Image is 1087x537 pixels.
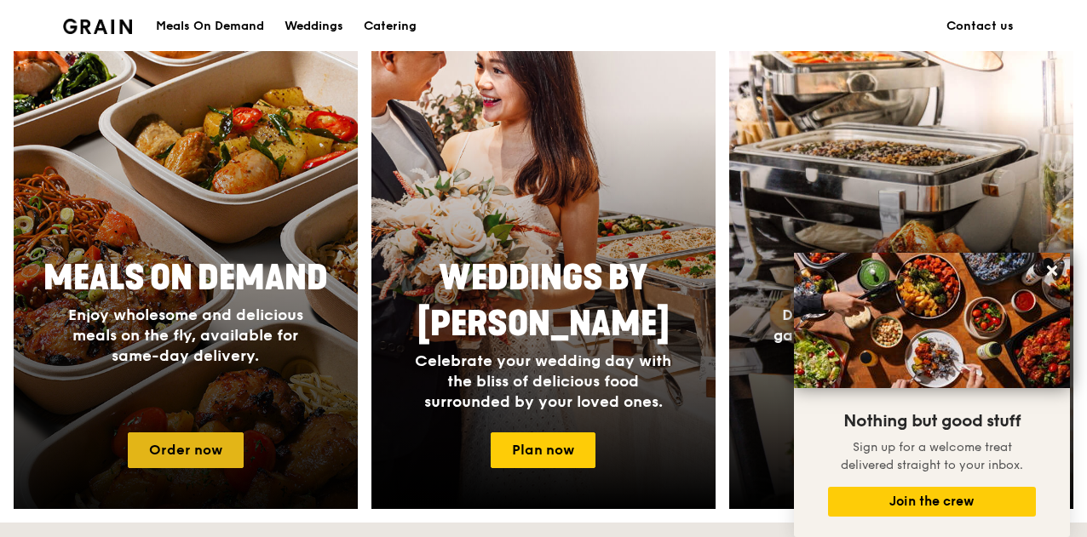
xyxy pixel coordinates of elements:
[491,432,595,468] a: Plan now
[364,1,417,52] div: Catering
[371,14,716,509] a: Weddings by [PERSON_NAME]Celebrate your wedding day with the bliss of delicious food surrounded b...
[843,411,1021,431] span: Nothing but good stuff
[63,19,132,34] img: Grain
[841,440,1023,472] span: Sign up for a welcome treat delivered straight to your inbox.
[415,351,671,411] span: Celebrate your wedding day with the bliss of delicious food surrounded by your loved ones.
[828,487,1036,517] button: Join the crew
[68,306,303,365] span: Enjoy wholesome and delicious meals on the fly, available for same-day delivery.
[1038,257,1066,284] button: Close
[936,1,1024,52] a: Contact us
[156,1,264,52] div: Meals On Demand
[417,258,670,345] span: Weddings by [PERSON_NAME]
[729,14,1073,509] a: CateringDishes to delight your guests, at gatherings and events of all sizes.Plan now
[274,1,354,52] a: Weddings
[128,432,244,468] a: Order now
[354,1,427,52] a: Catering
[285,1,343,52] div: Weddings
[14,14,358,509] a: Meals On DemandEnjoy wholesome and delicious meals on the fly, available for same-day delivery.Or...
[43,258,328,299] span: Meals On Demand
[794,253,1070,388] img: DSC07876-Edit02-Large.jpeg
